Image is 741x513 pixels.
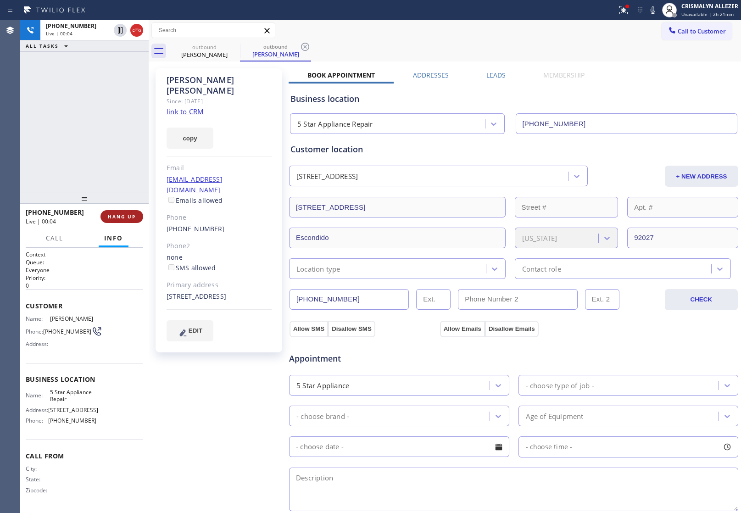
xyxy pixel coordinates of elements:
span: Phone: [26,328,43,335]
button: Call [40,229,69,247]
button: EDIT [167,320,213,341]
div: [PERSON_NAME] [170,50,239,59]
span: Call From [26,452,143,460]
input: Search [152,23,275,38]
span: Phone: [26,417,48,424]
button: + NEW ADDRESS [665,166,738,187]
input: Ext. [416,289,451,310]
div: Since: [DATE] [167,96,272,106]
button: copy [167,128,213,149]
div: outbound [241,43,310,50]
div: CRISMALYN ALLEZER [681,2,738,10]
label: SMS allowed [167,263,216,272]
span: Address: [26,340,50,347]
input: Apt. # [627,197,738,217]
input: Street # [515,197,618,217]
div: outbound [170,44,239,50]
input: Phone Number [516,113,738,134]
button: Allow SMS [290,321,328,337]
div: 5 Star Appliance Repair [297,119,373,129]
span: Live | 00:04 [26,217,56,225]
span: Appointment [289,352,438,365]
div: - choose brand - [296,411,349,421]
p: Everyone [26,266,143,274]
button: Disallow SMS [328,321,375,337]
div: Contact role [522,263,561,274]
p: 0 [26,282,143,290]
input: ZIP [627,228,738,248]
span: State: [26,476,50,483]
span: Unavailable | 2h 21min [681,11,734,17]
button: ALL TASKS [20,40,77,51]
button: Hang up [130,24,143,37]
input: Address [289,197,506,217]
label: Addresses [413,71,449,79]
div: Kristina Byrd [241,41,310,61]
span: Live | 00:04 [46,30,72,37]
input: Phone Number [290,289,409,310]
span: [PHONE_NUMBER] [48,417,96,424]
div: [STREET_ADDRESS] [167,291,272,302]
span: - choose time - [526,442,573,451]
span: Call [46,234,63,242]
div: Phone2 [167,241,272,251]
a: [PHONE_NUMBER] [167,224,225,233]
span: City: [26,465,50,472]
span: Business location [26,375,143,384]
div: none [167,252,272,273]
div: Age of Equipment [526,411,584,421]
button: Hold Customer [114,24,127,37]
span: HANG UP [108,213,136,220]
span: [PHONE_NUMBER] [43,328,91,335]
div: [STREET_ADDRESS] [296,171,358,182]
button: Call to Customer [662,22,732,40]
span: Name: [26,392,50,399]
button: Mute [646,4,659,17]
input: SMS allowed [168,264,174,270]
span: 5 Star Appliance Repair [50,389,96,403]
span: Address: [26,407,48,413]
button: HANG UP [100,210,143,223]
a: [EMAIL_ADDRESS][DOMAIN_NAME] [167,175,223,194]
div: [PERSON_NAME] [241,50,310,58]
input: - choose date - [289,436,509,457]
h1: Context [26,251,143,258]
div: Phone [167,212,272,223]
input: City [289,228,506,248]
div: Location type [296,263,340,274]
input: Emails allowed [168,197,174,203]
label: Emails allowed [167,196,223,205]
div: - choose type of job - [526,380,594,390]
h2: Priority: [26,274,143,282]
div: Primary address [167,280,272,290]
span: Call to Customer [678,27,726,35]
div: [PERSON_NAME] [PERSON_NAME] [167,75,272,96]
button: Info [99,229,128,247]
button: CHECK [665,289,738,310]
span: [STREET_ADDRESS] [48,407,98,413]
span: Info [104,234,123,242]
span: EDIT [189,327,202,334]
div: Customer location [290,143,737,156]
label: Book Appointment [307,71,375,79]
h2: Queue: [26,258,143,266]
span: Name: [26,315,50,322]
span: ALL TASKS [26,43,59,49]
label: Leads [486,71,506,79]
input: Phone Number 2 [458,289,577,310]
div: 5 Star Appliance [296,380,349,390]
button: Disallow Emails [485,321,539,337]
div: Business location [290,93,737,105]
button: Allow Emails [440,321,485,337]
span: [PERSON_NAME] [50,315,96,322]
span: Zipcode: [26,487,50,494]
div: Email [167,163,272,173]
label: Membership [543,71,585,79]
input: Ext. 2 [585,289,619,310]
div: Kristina Byrd [170,41,239,61]
span: [PHONE_NUMBER] [26,208,84,217]
span: [PHONE_NUMBER] [46,22,96,30]
a: link to CRM [167,107,204,116]
span: Customer [26,301,143,310]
